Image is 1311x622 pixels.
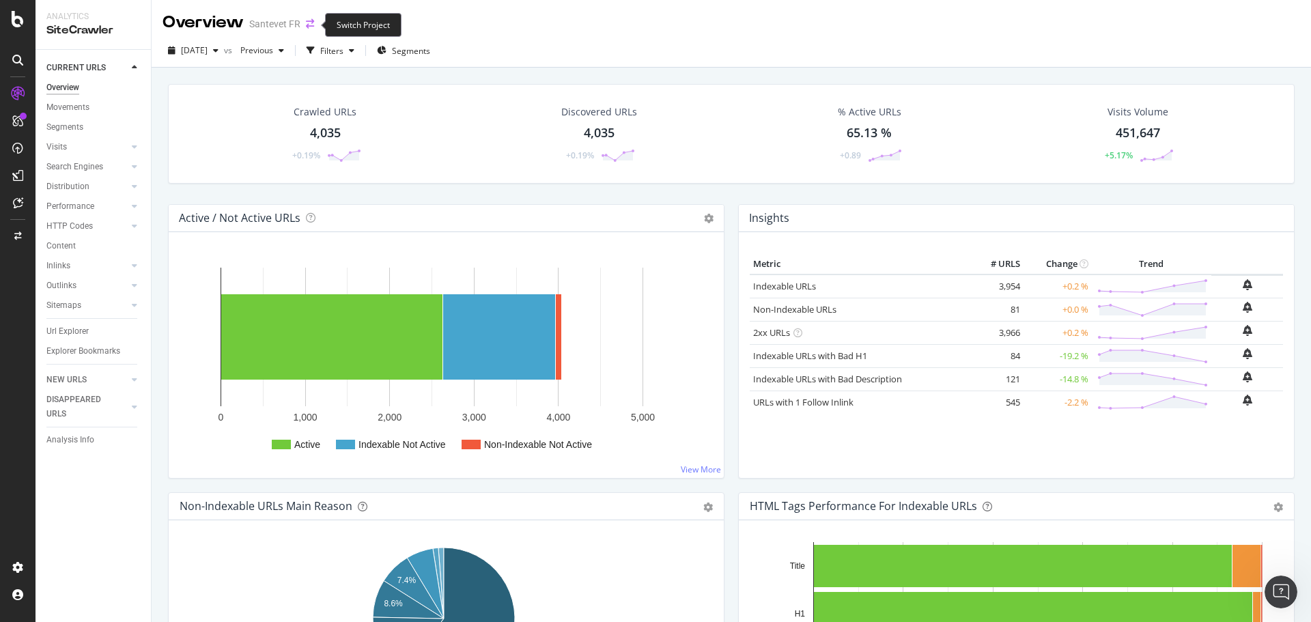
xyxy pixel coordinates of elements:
td: 84 [969,344,1024,367]
div: Content [46,239,76,253]
a: Indexable URLs [753,280,816,292]
text: H1 [795,609,806,619]
a: Inlinks [46,259,128,273]
div: Santevet FR [249,17,300,31]
div: % Active URLs [838,105,901,119]
div: Bonjour, les données relatives aux visites sont désormais disponibles. [22,185,213,212]
div: Analysis Info [46,433,94,447]
div: Jenny dit… [11,378,262,425]
text: Indexable Not Active [358,439,446,450]
div: Bonjour, les données relatives aux visites sont désormais disponibles. [11,177,224,220]
div: We will try to get back to you as soon as possible. [22,313,213,340]
text: 0 [218,412,224,423]
div: bell-plus [1243,302,1252,313]
i: Options [704,214,714,223]
div: +0.19% [292,150,320,161]
a: Movements [46,100,141,115]
div: Url Explorer [46,324,89,339]
td: 3,954 [969,274,1024,298]
span: vs [224,44,235,56]
div: 4,035 [310,124,341,142]
a: Explorer Bookmarks [46,344,141,358]
a: Indexable URLs with Bad H1 [753,350,867,362]
div: Visits [46,140,67,154]
div: Non-Indexable URLs Main Reason [180,499,352,513]
div: +5.17% [1105,150,1133,161]
div: SEO dit… [11,123,262,177]
div: Discovered URLs [561,105,637,119]
div: bell-plus [1243,371,1252,382]
a: URLs with 1 Follow Inlink [753,396,854,408]
a: Indexable URLs with Bad Description [753,373,902,385]
a: Overview [46,81,141,95]
p: Actif il y a 4j [66,17,121,31]
a: View More [681,464,721,475]
a: Content [46,239,141,253]
a: [DOMAIN_NAME] | GA visits not showing up [14,46,259,75]
a: DISAPPEARED URLS [46,393,128,421]
text: Non-Indexable Not Active [484,439,592,450]
text: 5,000 [631,412,655,423]
h4: Active / Not Active URLs [179,209,300,227]
div: HTTP Codes [46,219,93,234]
div: Search Engines [46,160,103,174]
div: bell-plus [1243,348,1252,359]
div: Distribution [46,180,89,194]
th: Trend [1092,254,1211,274]
iframe: Intercom live chat [1265,576,1297,608]
th: # URLS [969,254,1024,274]
div: Inlinks [46,259,70,273]
text: Title [790,561,806,571]
div: Segments [46,120,83,135]
span: [DOMAIN_NAME] | GA visits not showing up [43,55,248,66]
a: 2xx URLs [753,326,790,339]
div: 451,647 [1116,124,1160,142]
td: +0.2 % [1024,321,1092,344]
a: HTTP Codes [46,219,128,234]
a: Search Engines [46,160,128,174]
td: -19.2 % [1024,344,1092,367]
a: CURRENT URLS [46,61,128,75]
a: Url Explorer [46,324,141,339]
div: Thank you for your patience. [22,293,213,307]
text: 3,000 [462,412,486,423]
span: Previous [235,44,273,56]
td: 3,966 [969,321,1024,344]
td: 121 [969,367,1024,391]
a: Non-Indexable URLs [753,303,836,315]
div: Explorer Bookmarks [46,344,120,358]
img: Profile image for Jenny [39,8,61,29]
button: Segments [371,40,436,61]
div: +0.89 [840,150,861,161]
div: Overview [46,81,79,95]
svg: A chart. [180,254,708,467]
div: Que pensez-vous du service de [PERSON_NAME] ? [11,425,224,468]
span: 2025 Sep. 14th [181,44,208,56]
h1: [PERSON_NAME] [66,7,155,17]
div: bell-plus [1243,325,1252,336]
button: Accueil [214,5,240,31]
div: Analytics [46,11,140,23]
div: bonjour, merci je vais tester avec un nouveau crawl [49,231,262,274]
a: Sitemaps [46,298,128,313]
div: Thank you for your patience.We will try to get back to you as soon as possible. [11,285,224,348]
div: DISAPPEARED URLS [46,393,115,421]
a: Visits [46,140,128,154]
div: Visits Volume [1108,105,1168,119]
a: Outlinks [46,279,128,293]
div: arrow-right-arrow-left [306,19,314,29]
div: 4,035 [584,124,615,142]
div: +0.19% [566,150,594,161]
th: Change [1024,254,1092,274]
div: gear [703,503,713,512]
div: Customer Support dit… [11,285,262,359]
text: 1,000 [294,412,318,423]
div: Switch Project [325,13,401,37]
div: Sitemaps [46,298,81,313]
a: Analysis Info [46,433,141,447]
text: 4,000 [546,412,570,423]
div: Customer Support dit… [11,425,262,469]
a: NEW URLS [46,373,128,387]
strong: Resolved [114,397,160,408]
